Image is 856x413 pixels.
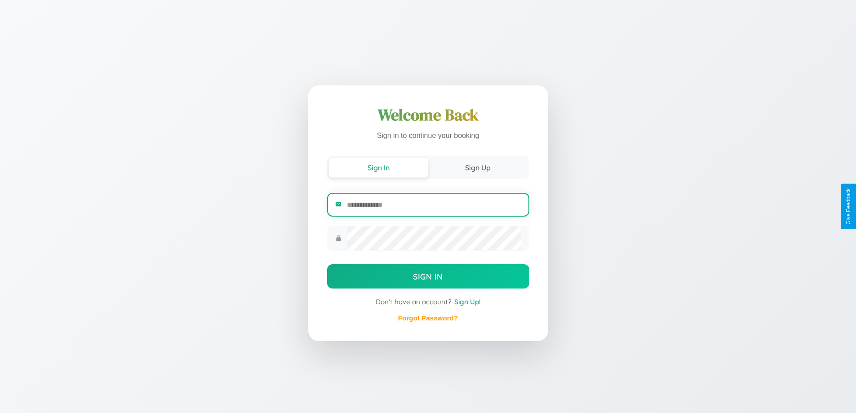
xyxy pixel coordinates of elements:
[845,188,852,225] div: Give Feedback
[428,158,528,178] button: Sign Up
[327,298,529,306] div: Don't have an account?
[454,298,481,306] span: Sign Up!
[327,129,529,142] p: Sign in to continue your booking
[398,314,458,322] a: Forgot Password?
[329,158,428,178] button: Sign In
[327,264,529,289] button: Sign In
[327,104,529,126] h1: Welcome Back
